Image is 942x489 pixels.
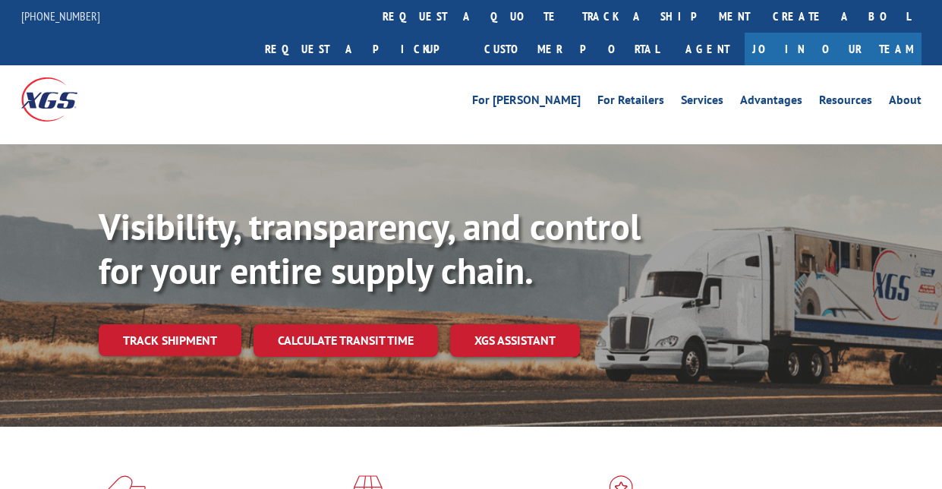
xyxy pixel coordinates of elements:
[597,94,664,111] a: For Retailers
[254,324,438,357] a: Calculate transit time
[670,33,745,65] a: Agent
[889,94,922,111] a: About
[473,33,670,65] a: Customer Portal
[745,33,922,65] a: Join Our Team
[99,324,241,356] a: Track shipment
[819,94,872,111] a: Resources
[99,203,641,294] b: Visibility, transparency, and control for your entire supply chain.
[681,94,723,111] a: Services
[472,94,581,111] a: For [PERSON_NAME]
[21,8,100,24] a: [PHONE_NUMBER]
[450,324,580,357] a: XGS ASSISTANT
[254,33,473,65] a: Request a pickup
[740,94,802,111] a: Advantages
